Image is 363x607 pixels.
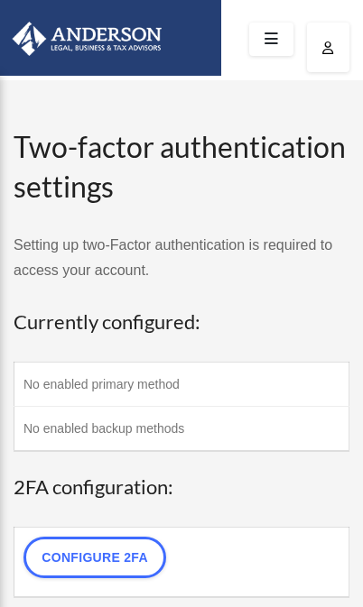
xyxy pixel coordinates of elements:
[23,537,166,578] a: Configure 2FA
[14,406,349,451] td: No enabled backup methods
[14,127,349,208] h2: Two-factor authentication settings
[14,308,349,336] h3: Currently configured:
[14,362,349,406] td: No enabled primary method
[14,233,349,283] p: Setting up two-Factor authentication is required to access your account.
[14,474,349,501] h3: 2FA configuration:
